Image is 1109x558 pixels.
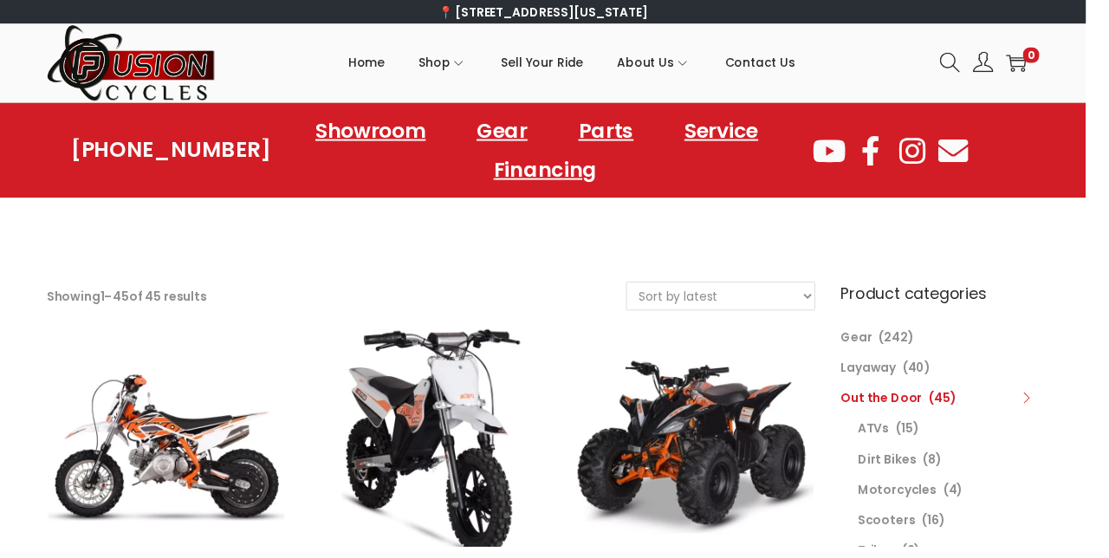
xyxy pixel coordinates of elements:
[115,294,132,311] span: 45
[915,429,938,446] span: (15)
[898,335,933,353] span: (242)
[943,460,962,477] span: (8)
[1028,54,1048,75] a: 0
[102,294,107,311] span: 1
[305,114,452,153] a: Showroom
[741,42,813,86] span: Contact Us
[859,288,1061,311] h6: Product categories
[876,429,908,446] a: ATVs
[428,42,460,86] span: Shop
[487,153,627,193] a: Financing
[942,522,965,540] span: (16)
[963,491,983,509] span: (4)
[631,42,689,86] span: About Us
[859,398,942,415] a: Out the Door
[876,460,936,477] a: Dirt Bikes
[277,114,828,193] nav: Menu
[356,42,393,86] span: Home
[428,25,477,103] a: Shop
[859,335,891,353] a: Gear
[470,114,556,153] a: Gear
[512,25,596,103] a: Sell Your Ride
[48,24,221,105] img: Woostify retina logo
[221,25,947,103] nav: Primary navigation
[73,141,277,165] a: [PHONE_NUMBER]
[631,25,706,103] a: About Us
[448,3,662,21] a: 📍 [STREET_ADDRESS][US_STATE]
[949,398,976,415] span: (45)
[356,25,393,103] a: Home
[512,42,596,86] span: Sell Your Ride
[876,491,957,509] a: Motorcycles
[574,114,665,153] a: Parts
[741,25,813,103] a: Contact Us
[48,290,211,315] p: Showing – of 45 results
[876,522,935,540] a: Scooters
[859,367,915,384] a: Layaway
[922,367,950,384] span: (40)
[682,114,792,153] a: Service
[640,289,832,316] select: Shop order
